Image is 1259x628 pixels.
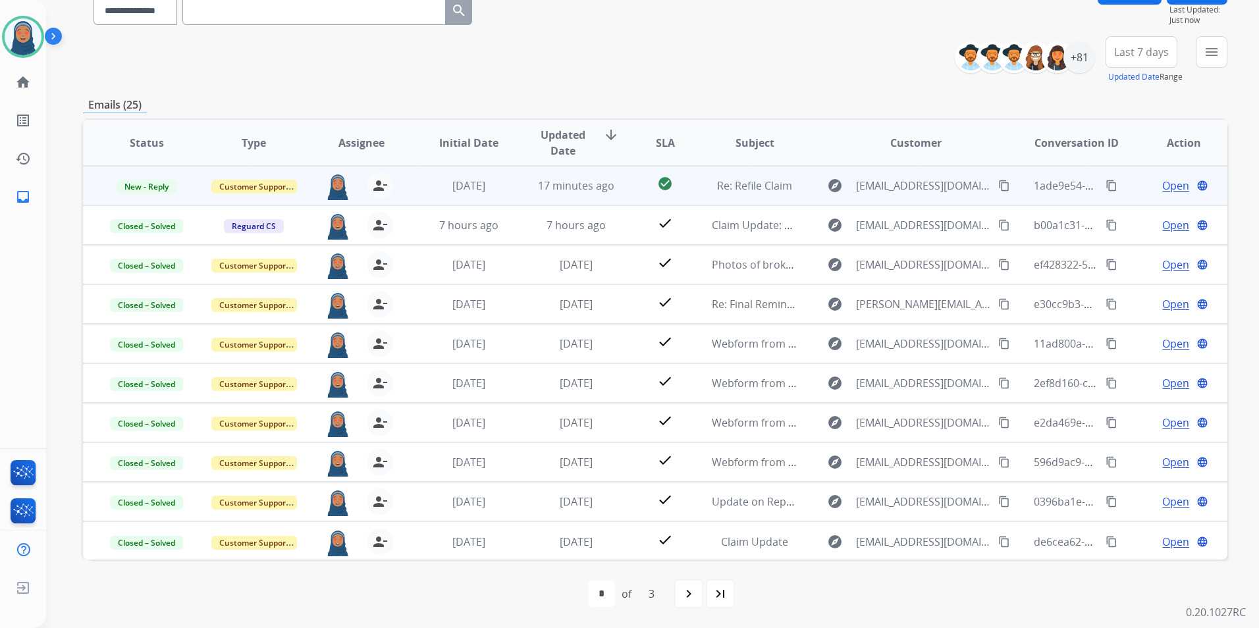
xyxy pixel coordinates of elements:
[1196,456,1208,468] mat-icon: language
[1162,178,1189,194] span: Open
[325,251,351,279] img: agent-avatar
[1196,338,1208,350] mat-icon: language
[15,74,31,90] mat-icon: home
[1162,257,1189,273] span: Open
[325,172,351,200] img: agent-avatar
[452,257,485,272] span: [DATE]
[110,377,183,391] span: Closed – Solved
[1196,298,1208,310] mat-icon: language
[372,257,388,273] mat-icon: person_remove
[1162,415,1189,431] span: Open
[827,494,843,510] mat-icon: explore
[110,496,183,510] span: Closed – Solved
[1106,417,1117,429] mat-icon: content_copy
[736,135,774,151] span: Subject
[657,215,673,231] mat-icon: check
[211,536,297,550] span: Customer Support
[1106,259,1117,271] mat-icon: content_copy
[1108,71,1183,82] span: Range
[603,127,619,143] mat-icon: arrow_downward
[1106,180,1117,192] mat-icon: content_copy
[712,494,805,509] span: Update on Repairs
[452,535,485,549] span: [DATE]
[130,135,164,151] span: Status
[827,415,843,431] mat-icon: explore
[372,296,388,312] mat-icon: person_remove
[712,586,728,602] mat-icon: last_page
[827,178,843,194] mat-icon: explore
[83,97,147,113] p: Emails (25)
[712,218,904,232] span: Claim Update: Parts ordered for repair
[998,338,1010,350] mat-icon: content_copy
[1196,219,1208,231] mat-icon: language
[560,415,593,430] span: [DATE]
[560,336,593,351] span: [DATE]
[110,298,183,312] span: Closed – Solved
[15,189,31,205] mat-icon: inbox
[325,529,351,556] img: agent-avatar
[1169,15,1227,26] span: Just now
[211,298,297,312] span: Customer Support
[1162,217,1189,233] span: Open
[998,456,1010,468] mat-icon: content_copy
[110,536,183,550] span: Closed – Solved
[998,298,1010,310] mat-icon: content_copy
[998,496,1010,508] mat-icon: content_copy
[856,257,991,273] span: [EMAIL_ADDRESS][DOMAIN_NAME]
[211,338,297,352] span: Customer Support
[1106,456,1117,468] mat-icon: content_copy
[712,376,1010,390] span: Webform from [EMAIL_ADDRESS][DOMAIN_NAME] on [DATE]
[856,415,991,431] span: [EMAIL_ADDRESS][DOMAIN_NAME]
[998,536,1010,548] mat-icon: content_copy
[998,417,1010,429] mat-icon: content_copy
[560,376,593,390] span: [DATE]
[560,257,593,272] span: [DATE]
[325,488,351,516] img: agent-avatar
[1034,218,1240,232] span: b00a1c31-bb2d-42b7-93cd-27387967d6a5
[827,336,843,352] mat-icon: explore
[712,257,832,272] span: Photos of broken trucks
[372,217,388,233] mat-icon: person_remove
[547,218,606,232] span: 7 hours ago
[657,255,673,271] mat-icon: check
[681,586,697,602] mat-icon: navigate_next
[657,492,673,508] mat-icon: check
[1034,257,1229,272] span: ef428322-5723-4126-b0fc-563f588226e2
[827,375,843,391] mat-icon: explore
[1196,536,1208,548] mat-icon: language
[1196,180,1208,192] mat-icon: language
[856,494,991,510] span: [EMAIL_ADDRESS][DOMAIN_NAME]
[451,3,467,18] mat-icon: search
[439,218,498,232] span: 7 hours ago
[560,297,593,311] span: [DATE]
[657,334,673,350] mat-icon: check
[827,454,843,470] mat-icon: explore
[657,413,673,429] mat-icon: check
[1196,259,1208,271] mat-icon: language
[998,377,1010,389] mat-icon: content_copy
[998,219,1010,231] mat-icon: content_copy
[1162,454,1189,470] span: Open
[856,296,991,312] span: [PERSON_NAME][EMAIL_ADDRESS][PERSON_NAME][DOMAIN_NAME]
[452,376,485,390] span: [DATE]
[372,375,388,391] mat-icon: person_remove
[1106,219,1117,231] mat-icon: content_copy
[1034,455,1237,469] span: 596d9ac9-822e-4a2c-9d66-84d101603c9d
[717,178,792,193] span: Re: Refile Claim
[827,534,843,550] mat-icon: explore
[224,219,284,233] span: Reguard CS
[211,496,297,510] span: Customer Support
[1114,49,1169,55] span: Last 7 days
[1034,415,1237,430] span: e2da469e-9c2e-43ba-a400-e2a21ac45214
[452,415,485,430] span: [DATE]
[1063,41,1095,73] div: +81
[1106,377,1117,389] mat-icon: content_copy
[721,535,788,549] span: Claim Update
[452,178,485,193] span: [DATE]
[856,534,991,550] span: [EMAIL_ADDRESS][DOMAIN_NAME]
[712,297,1050,311] span: Re: Final Reminder! Send in your product to proceed with your claim
[452,494,485,509] span: [DATE]
[15,113,31,128] mat-icon: list_alt
[1204,44,1219,60] mat-icon: menu
[1034,535,1231,549] span: de6cea62-df88-4049-8db5-cc9f0de5d4fe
